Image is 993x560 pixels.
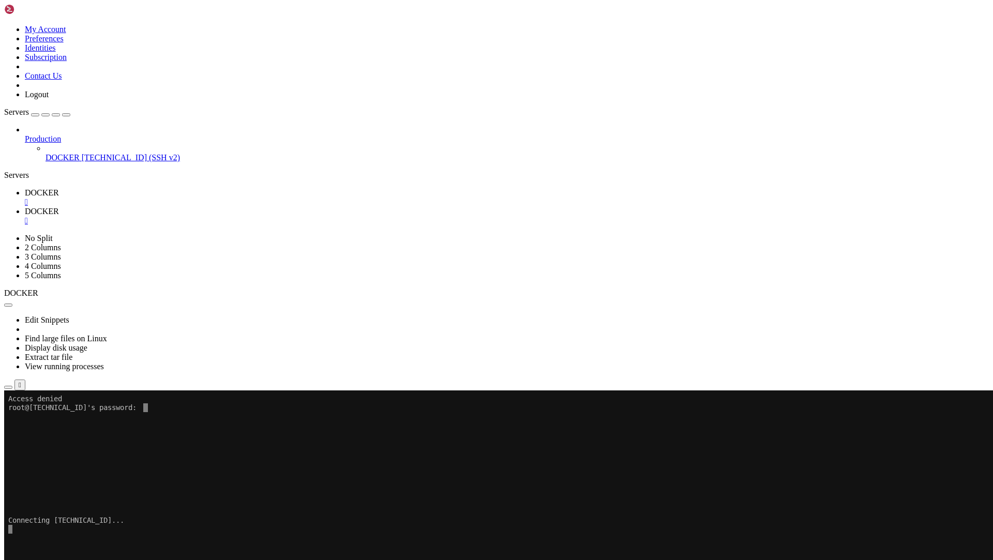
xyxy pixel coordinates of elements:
a: Display disk usage [25,343,87,352]
span: Servers [4,108,29,116]
button:  [14,380,25,390]
x-row: Connecting [TECHNICAL_ID]... [4,4,859,13]
a: Production [25,134,989,144]
span: DOCKER [25,188,59,197]
a: Servers [4,108,70,116]
span: [TECHNICAL_ID] (SSH v2) [82,153,180,162]
a: View running processes [25,362,104,371]
a: DOCKER [25,188,989,207]
a: Contact Us [25,71,62,80]
a: DOCKER [25,207,989,225]
span: Production [25,134,61,143]
a: 5 Columns [25,271,61,280]
a: Subscription [25,53,67,62]
a: Preferences [25,34,64,43]
a:  [25,198,989,207]
li: DOCKER [TECHNICAL_ID] (SSH v2) [46,144,989,162]
span: DOCKER [4,289,38,297]
a: DOCKER [TECHNICAL_ID] (SSH v2) [46,153,989,162]
a:  [25,216,989,225]
x-row: root@[TECHNICAL_ID]'s password: [4,13,859,22]
span: DOCKER [46,153,80,162]
a: Logout [25,90,49,99]
a: Find large files on Linux [25,334,107,343]
div: Servers [4,171,989,180]
li: Production [25,125,989,162]
img: Shellngn [4,4,64,14]
a: Identities [25,43,56,52]
x-row: Access denied [4,4,859,13]
span: DOCKER [25,207,59,216]
a: 2 Columns [25,243,61,252]
div:  [19,381,21,389]
a: 4 Columns [25,262,61,270]
div: (0, 1) [4,13,8,22]
a: Edit Snippets [25,315,69,324]
div: (31, 1) [139,13,143,22]
a: My Account [25,25,66,34]
a: 3 Columns [25,252,61,261]
a: No Split [25,234,53,243]
a: Extract tar file [25,353,72,361]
